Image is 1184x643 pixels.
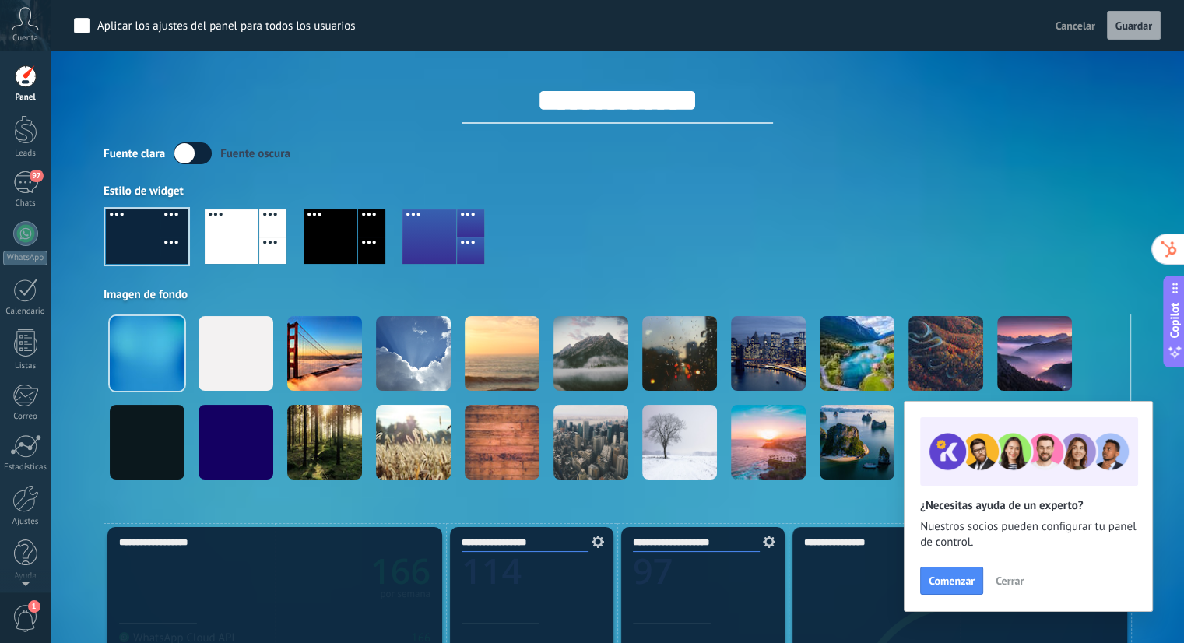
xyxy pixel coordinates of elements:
[3,462,48,473] div: Estadísticas
[3,199,48,209] div: Chats
[929,575,975,586] span: Comenzar
[104,287,1131,302] div: Imagen de fondo
[920,498,1137,513] h2: ¿Necesitas ayuda de un experto?
[104,184,1131,199] div: Estilo de widget
[920,519,1137,550] span: Nuestros socios pueden configurar tu panel de control.
[30,170,43,182] span: 97
[220,146,290,161] div: Fuente oscura
[920,567,983,595] button: Comenzar
[1167,303,1182,339] span: Copilot
[1115,20,1152,31] span: Guardar
[3,251,47,265] div: WhatsApp
[1056,19,1095,33] span: Cancelar
[1049,14,1101,37] button: Cancelar
[3,361,48,371] div: Listas
[12,33,38,44] span: Cuenta
[3,517,48,527] div: Ajustes
[989,569,1031,592] button: Cerrar
[996,575,1024,586] span: Cerrar
[97,19,356,34] div: Aplicar los ajustes del panel para todos los usuarios
[104,146,165,161] div: Fuente clara
[3,149,48,159] div: Leads
[3,307,48,317] div: Calendario
[3,412,48,422] div: Correo
[28,600,40,613] span: 1
[1107,11,1161,40] button: Guardar
[3,93,48,103] div: Panel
